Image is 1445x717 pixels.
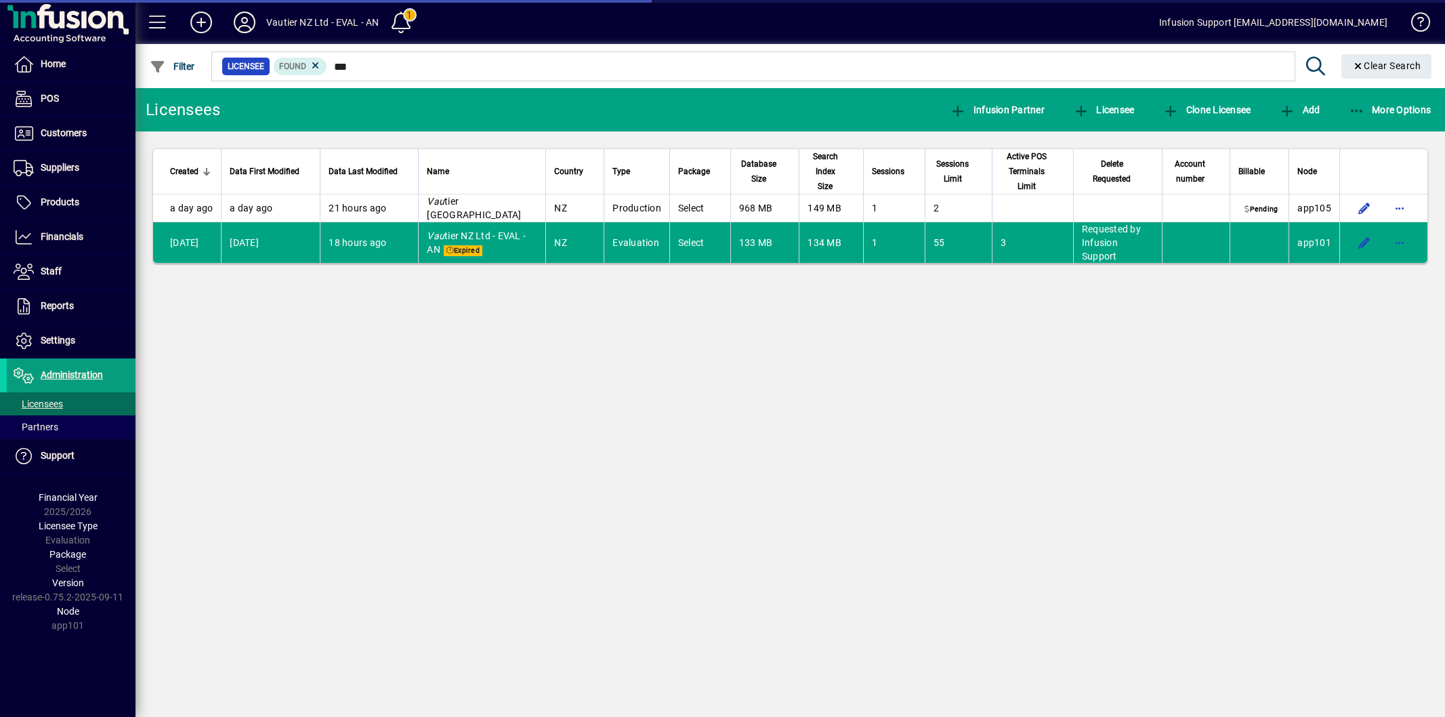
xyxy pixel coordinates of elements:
[39,520,98,531] span: Licensee Type
[146,99,220,121] div: Licensees
[1159,12,1387,33] div: Infusion Support [EMAIL_ADDRESS][DOMAIN_NAME]
[150,61,195,72] span: Filter
[41,93,59,104] span: POS
[808,149,843,194] span: Search Index Size
[808,149,855,194] div: Search Index Size
[799,222,863,263] td: 134 MB
[1297,164,1331,179] div: Node
[1171,157,1221,186] div: Account number
[7,324,135,358] a: Settings
[612,164,661,179] div: Type
[1238,164,1265,179] span: Billable
[427,196,444,207] em: Vau
[427,230,444,241] em: Vau
[1345,98,1435,122] button: More Options
[1242,204,1280,215] span: Pending
[41,197,79,207] span: Products
[554,164,595,179] div: Country
[1389,197,1410,219] button: More options
[41,127,87,138] span: Customers
[612,164,630,179] span: Type
[1073,222,1162,263] td: Requested by Infusion Support
[730,194,799,222] td: 968 MB
[41,450,75,461] span: Support
[1082,157,1142,186] span: Delete Requested
[7,47,135,81] a: Home
[52,577,84,588] span: Version
[41,335,75,346] span: Settings
[427,164,537,179] div: Name
[669,222,730,263] td: Select
[1238,164,1280,179] div: Billable
[7,82,135,116] a: POS
[7,186,135,220] a: Products
[170,164,198,179] span: Created
[730,222,799,263] td: 133 MB
[7,392,135,415] a: Licensees
[545,194,604,222] td: NZ
[1297,203,1331,213] span: app105.prod.infusionbusinesssoftware.com
[678,164,722,179] div: Package
[153,222,221,263] td: [DATE]
[14,422,58,432] span: Partners
[872,164,904,179] span: Sessions
[153,194,221,222] td: a day ago
[7,117,135,150] a: Customers
[799,194,863,222] td: 149 MB
[604,194,669,222] td: Production
[739,157,791,186] div: Database Size
[444,245,482,256] span: Expired
[934,157,984,186] div: Sessions Limit
[41,231,83,242] span: Financials
[1073,104,1135,115] span: Licensee
[863,194,925,222] td: 1
[39,492,98,503] span: Financial Year
[1163,104,1251,115] span: Clone Licensee
[863,222,925,263] td: 1
[146,54,198,79] button: Filter
[1354,232,1375,253] button: Edit
[41,369,103,380] span: Administration
[427,164,449,179] span: Name
[992,222,1073,263] td: 3
[1341,54,1432,79] button: Clear
[41,162,79,173] span: Suppliers
[1297,164,1317,179] span: Node
[266,12,379,33] div: Vautier NZ Ltd - EVAL - AN
[7,439,135,473] a: Support
[41,300,74,311] span: Reports
[230,164,299,179] span: Data First Modified
[1001,149,1065,194] div: Active POS Terminals Limit
[7,220,135,254] a: Financials
[1401,3,1428,47] a: Knowledge Base
[1159,98,1254,122] button: Clone Licensee
[1389,232,1410,253] button: More options
[223,10,266,35] button: Profile
[221,222,320,263] td: [DATE]
[545,222,604,263] td: NZ
[946,98,1048,122] button: Infusion Partner
[7,255,135,289] a: Staff
[1171,157,1209,186] span: Account number
[180,10,223,35] button: Add
[925,194,992,222] td: 2
[554,164,583,179] span: Country
[41,58,66,69] span: Home
[329,164,398,179] span: Data Last Modified
[950,104,1045,115] span: Infusion Partner
[1349,104,1431,115] span: More Options
[274,58,327,75] mat-chip: Found Status: Found
[427,196,521,220] span: tier [GEOGRAPHIC_DATA]
[41,266,62,276] span: Staff
[228,60,264,73] span: Licensee
[934,157,971,186] span: Sessions Limit
[1297,237,1331,248] span: app101.prod.infusionbusinesssoftware.com
[279,62,306,71] span: Found
[7,151,135,185] a: Suppliers
[221,194,320,222] td: a day ago
[49,549,86,560] span: Package
[604,222,669,263] td: Evaluation
[669,194,730,222] td: Select
[739,157,779,186] span: Database Size
[320,194,418,222] td: 21 hours ago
